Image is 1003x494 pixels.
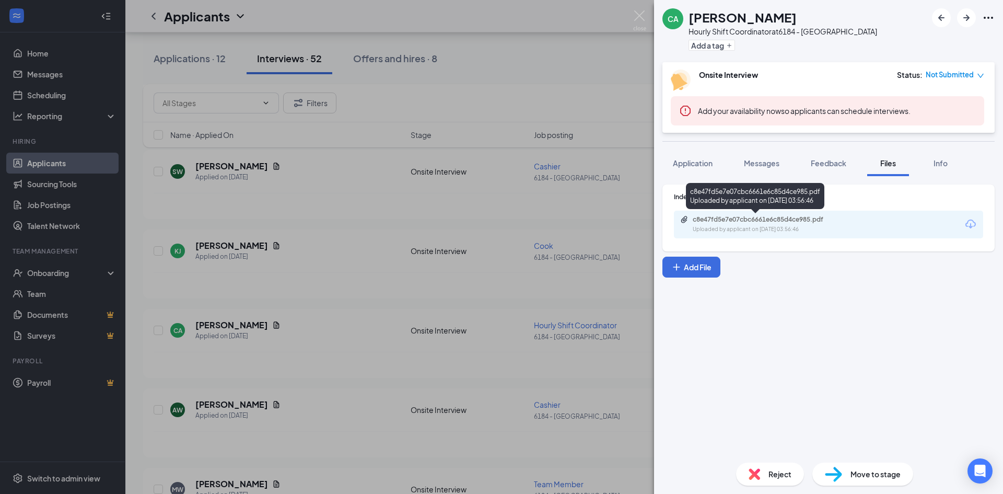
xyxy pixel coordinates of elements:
[679,105,692,117] svg: Error
[897,70,923,80] div: Status :
[680,215,849,234] a: Paperclipc8e47fd5e7e07cbc6661e6c85d4ce985.pdfUploaded by applicant on [DATE] 03:56:46
[693,215,839,224] div: c8e47fd5e7e07cbc6661e6c85d4ce985.pdf
[935,12,948,24] svg: ArrowLeftNew
[698,106,781,116] button: Add your availability now
[768,468,791,480] span: Reject
[671,262,682,272] svg: Plus
[674,192,983,201] div: Indeed Resume
[977,72,984,79] span: down
[726,42,732,49] svg: Plus
[698,106,911,116] span: so applicants can schedule interviews.
[811,158,846,168] span: Feedback
[680,215,689,224] svg: Paperclip
[686,183,824,209] div: c8e47fd5e7e07cbc6661e6c85d4ce985.pdf Uploaded by applicant on [DATE] 03:56:46
[689,40,735,51] button: PlusAdd a tag
[967,458,993,484] div: Open Intercom Messenger
[662,257,720,278] button: Add FilePlus
[668,14,679,24] div: CA
[964,218,977,231] svg: Download
[673,158,713,168] span: Application
[932,8,951,27] button: ArrowLeftNew
[934,158,948,168] span: Info
[744,158,779,168] span: Messages
[880,158,896,168] span: Files
[960,12,973,24] svg: ArrowRight
[982,12,995,24] svg: Ellipses
[850,468,901,480] span: Move to stage
[926,70,974,80] span: Not Submitted
[689,26,877,37] div: Hourly Shift Coordinator at 6184 - [GEOGRAPHIC_DATA]
[693,225,849,234] div: Uploaded by applicant on [DATE] 03:56:46
[957,8,976,27] button: ArrowRight
[699,70,758,79] b: Onsite Interview
[689,8,797,26] h1: [PERSON_NAME]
